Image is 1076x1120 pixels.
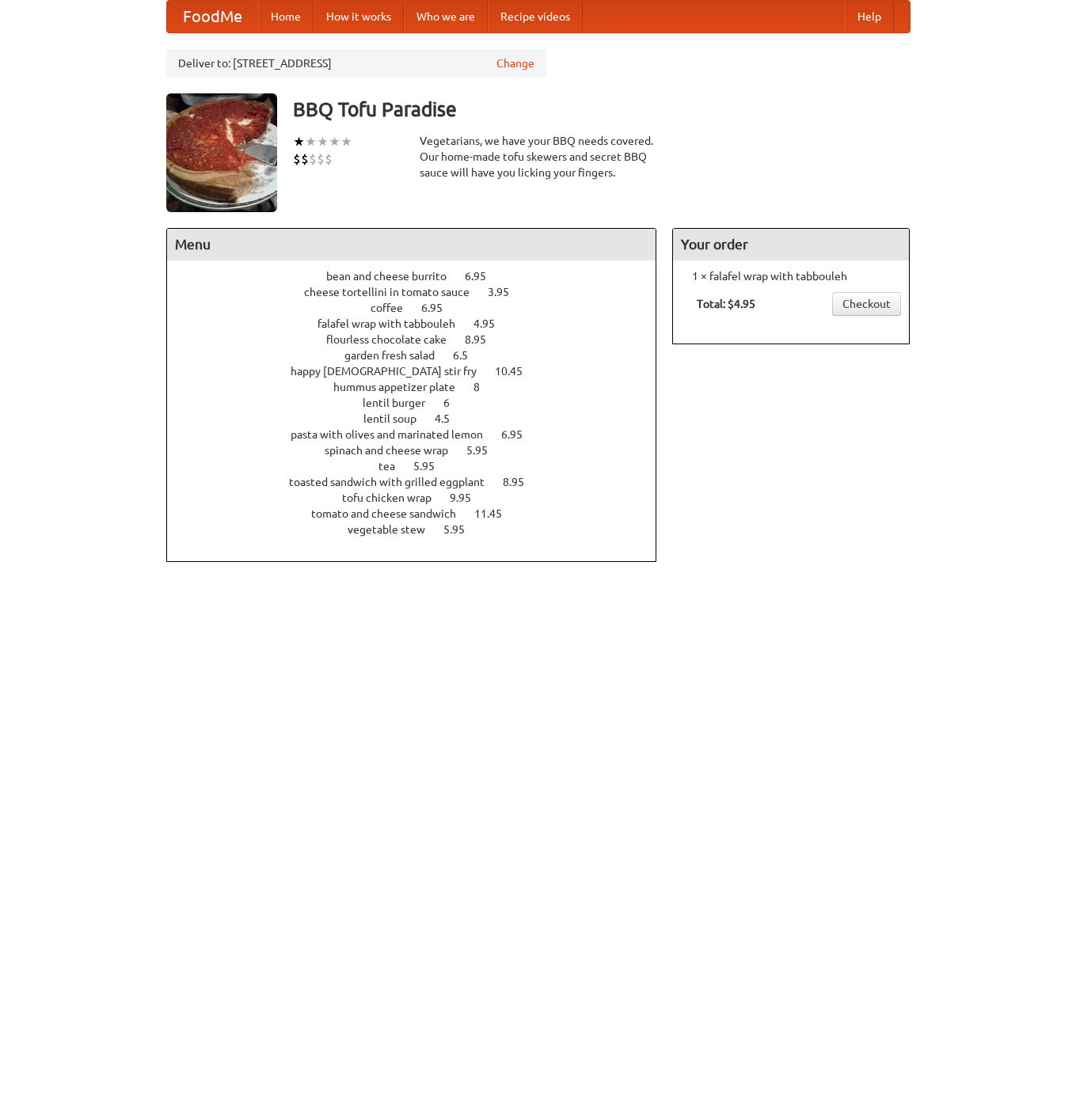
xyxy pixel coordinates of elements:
[325,444,464,457] span: spinach and cheese wrap
[363,397,441,409] span: lentil burger
[333,381,471,393] span: hummus appetizer plate
[326,270,515,283] a: bean and cheese burrito 6.95
[404,1,488,32] a: Who we are
[304,286,485,298] span: cheese tortellini in tomato sauce
[326,333,462,346] span: flourless chocolate cake
[317,150,325,168] li: $
[291,365,552,378] a: happy [DEMOGRAPHIC_DATA] stir fry 10.45
[473,381,496,393] span: 8
[371,302,419,314] span: coffee
[301,150,309,168] li: $
[291,428,499,441] span: pasta with olives and marinated lemon
[293,93,911,125] h3: BBQ Tofu Paradise
[289,476,500,488] span: toasted sandwich with grilled eggplant
[697,298,755,310] b: Total: $4.95
[473,317,511,330] span: 4.95
[673,229,909,260] h4: Your order
[314,1,404,32] a: How it works
[342,492,447,504] span: tofu chicken wrap
[443,523,481,536] span: 5.95
[363,397,479,409] a: lentil burger 6
[289,476,553,488] a: toasted sandwich with grilled eggplant 8.95
[488,286,525,298] span: 3.95
[311,507,472,520] span: tomato and cheese sandwich
[309,150,317,168] li: $
[363,412,479,425] a: lentil soup 4.5
[293,150,301,168] li: $
[167,1,258,32] a: FoodMe
[344,349,497,362] a: garden fresh salad 6.5
[465,333,502,346] span: 8.95
[450,492,487,504] span: 9.95
[371,302,472,314] a: coffee 6.95
[305,133,317,150] li: ★
[304,286,538,298] a: cheese tortellini in tomato sauce 3.95
[413,460,451,473] span: 5.95
[329,133,340,150] li: ★
[443,397,466,409] span: 6
[311,507,531,520] a: tomato and cheese sandwich 11.45
[325,444,517,457] a: spinach and cheese wrap 5.95
[453,349,484,362] span: 6.5
[166,93,277,212] img: angular.jpg
[317,133,329,150] li: ★
[326,333,515,346] a: flourless chocolate cake 8.95
[342,492,500,504] a: tofu chicken wrap 9.95
[474,507,518,520] span: 11.45
[317,317,471,330] span: falafel wrap with tabbouleh
[258,1,314,32] a: Home
[681,268,901,284] li: 1 × falafel wrap with tabbouleh
[363,412,432,425] span: lentil soup
[378,460,464,473] a: tea 5.95
[348,523,441,536] span: vegetable stew
[832,292,901,316] a: Checkout
[488,1,583,32] a: Recipe videos
[291,428,552,441] a: pasta with olives and marinated lemon 6.95
[378,460,411,473] span: tea
[344,349,451,362] span: garden fresh salad
[326,270,462,283] span: bean and cheese burrito
[166,49,546,78] div: Deliver to: [STREET_ADDRESS]
[291,365,492,378] span: happy [DEMOGRAPHIC_DATA] stir fry
[317,317,524,330] a: falafel wrap with tabbouleh 4.95
[501,428,538,441] span: 6.95
[466,444,504,457] span: 5.95
[496,55,534,71] a: Change
[435,412,466,425] span: 4.5
[845,1,894,32] a: Help
[503,476,540,488] span: 8.95
[348,523,494,536] a: vegetable stew 5.95
[325,150,333,168] li: $
[167,229,656,260] h4: Menu
[495,365,538,378] span: 10.45
[420,133,657,180] div: Vegetarians, we have your BBQ needs covered. Our home-made tofu skewers and secret BBQ sauce will...
[333,381,509,393] a: hummus appetizer plate 8
[340,133,352,150] li: ★
[465,270,502,283] span: 6.95
[421,302,458,314] span: 6.95
[293,133,305,150] li: ★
